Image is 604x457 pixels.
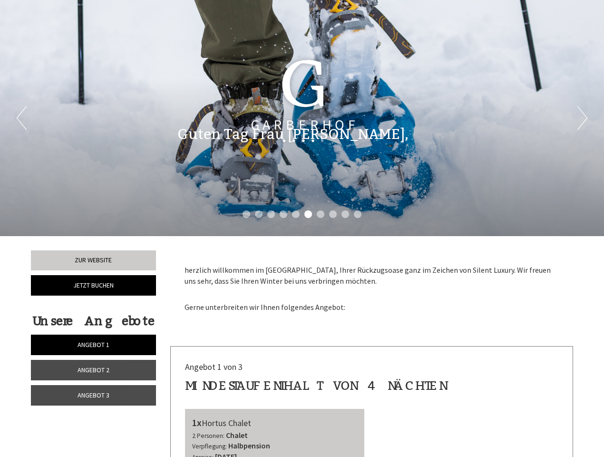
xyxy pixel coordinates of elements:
a: Jetzt buchen [31,275,156,296]
span: Angebot 1 [78,340,109,349]
a: Zur Website [31,250,156,270]
small: 2 Personen: [192,432,224,440]
b: 1x [192,417,202,428]
span: Angebot 1 von 3 [185,361,243,372]
div: Hortus Chalet [192,416,358,430]
div: Unsere Angebote [31,312,156,330]
b: Chalet [226,430,248,440]
b: Halbpension [228,441,270,450]
small: Verpflegung: [192,442,227,450]
p: herzlich willkommen im [GEOGRAPHIC_DATA], Ihrer Rückzugsoase ganz im Zeichen von Silent Luxury. W... [185,265,559,287]
span: Angebot 3 [78,391,109,399]
button: Previous [17,106,27,130]
div: Mindestaufenthalt von 4 Nächten [185,377,445,395]
h1: Guten Tag Frau [PERSON_NAME], [177,127,409,142]
p: Gerne unterbreiten wir Ihnen folgendes Angebot: [185,291,559,313]
span: Angebot 2 [78,366,109,374]
button: Next [577,106,587,130]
